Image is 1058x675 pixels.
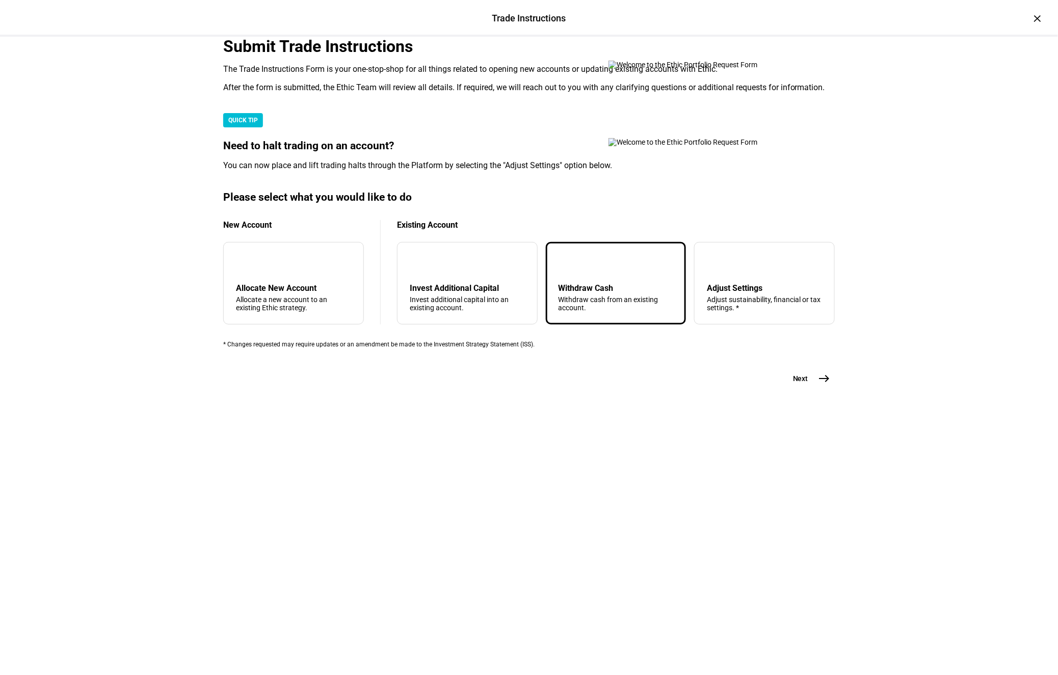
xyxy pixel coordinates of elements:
div: Adjust sustainability, financial or tax settings. * [707,295,822,312]
div: After the form is submitted, the Ethic Team will review all details. If required, we will reach o... [223,83,835,93]
div: QUICK TIP [223,113,263,127]
div: Allocate a new account to an existing Ethic strategy. [236,295,351,312]
div: New Account [223,220,364,230]
mat-icon: east [818,372,831,385]
div: Invest Additional Capital [410,283,525,293]
div: Withdraw Cash [559,283,674,293]
div: Invest additional capital into an existing account. [410,295,525,312]
mat-icon: arrow_downward [412,257,424,269]
button: Next [781,368,835,389]
div: You can now place and lift trading halts through the Platform by selecting the "Adjust Settings" ... [223,160,835,171]
div: Need to halt trading on an account? [223,140,835,152]
div: Please select what you would like to do [223,191,835,204]
div: Withdraw cash from an existing account. [559,295,674,312]
img: Welcome to the Ethic Portfolio Request Form [609,138,792,146]
span: Next [793,373,808,384]
div: The Trade Instructions Form is your one-stop-shop for all things related to opening new accounts ... [223,64,835,74]
mat-icon: tune [707,255,723,271]
div: Submit Trade Instructions [223,37,835,56]
mat-icon: arrow_upward [561,257,573,269]
div: Existing Account [397,220,835,230]
div: Allocate New Account [236,283,351,293]
div: Trade Instructions [492,12,566,25]
div: * Changes requested may require updates or an amendment be made to the Investment Strategy Statem... [223,341,835,348]
div: × [1029,10,1046,26]
img: Welcome to the Ethic Portfolio Request Form [609,61,792,69]
mat-icon: add [238,257,250,269]
div: Adjust Settings [707,283,822,293]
